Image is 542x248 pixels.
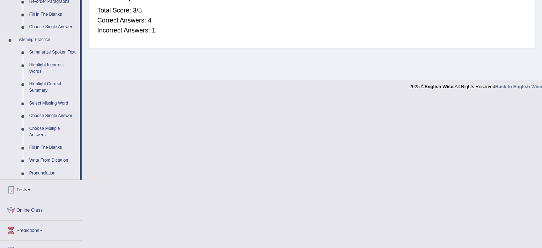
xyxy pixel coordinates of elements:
[26,59,80,78] a: Highlight Incorrect Words
[0,200,82,218] a: Online Class
[26,21,80,34] a: Choose Single Answer
[495,84,542,89] a: Back to English Wise
[26,167,80,180] a: Pronunciation
[13,34,80,46] a: Listening Practice
[26,122,80,141] a: Choose Multiple Answers
[26,97,80,110] a: Select Missing Word
[26,110,80,122] a: Choose Single Answer
[26,8,80,21] a: Fill In The Blanks
[424,84,454,89] strong: English Wise.
[26,46,80,59] a: Summarize Spoken Text
[409,80,542,90] div: 2025 © All Rights Reserved
[0,180,82,198] a: Tests
[26,78,80,97] a: Highlight Correct Summary
[26,154,80,167] a: Write From Dictation
[26,141,80,154] a: Fill In The Blanks
[0,221,82,238] a: Predictions
[97,2,527,39] div: Total Score: 3/5 Correct Answers: 4 Incorrect Answers: 1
